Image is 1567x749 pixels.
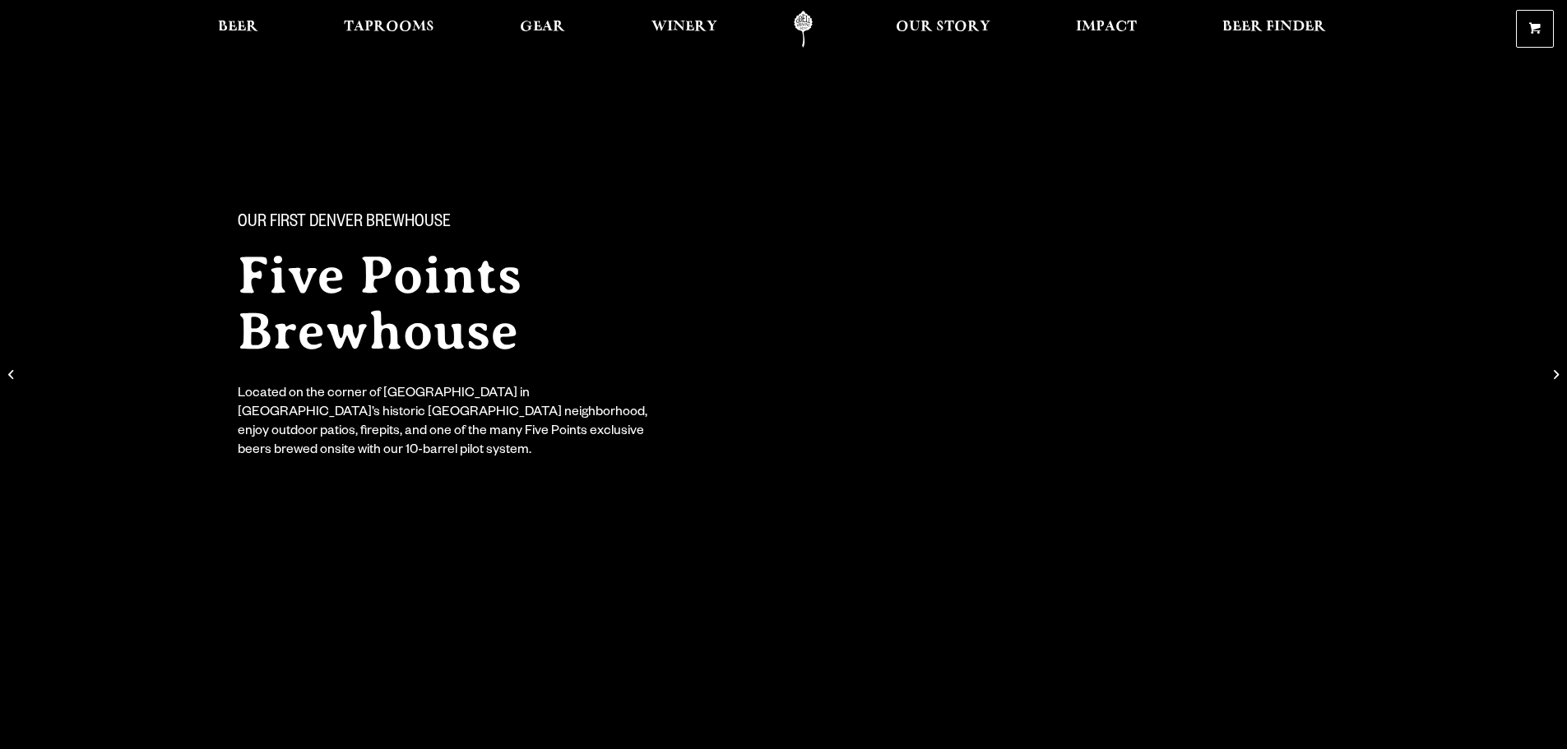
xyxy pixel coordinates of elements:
span: Beer Finder [1222,21,1326,34]
span: Our First Denver Brewhouse [238,213,451,234]
div: Located on the corner of [GEOGRAPHIC_DATA] in [GEOGRAPHIC_DATA]’s historic [GEOGRAPHIC_DATA] neig... [238,386,659,461]
span: Beer [218,21,258,34]
span: Gear [520,21,565,34]
a: Our Story [885,11,1001,48]
a: Taprooms [333,11,445,48]
span: Winery [651,21,717,34]
h2: Five Points Brewhouse [238,247,751,359]
span: Impact [1076,21,1137,34]
a: Winery [641,11,728,48]
span: Our Story [896,21,990,34]
a: Beer [207,11,269,48]
span: Taprooms [344,21,434,34]
a: Odell Home [772,11,834,48]
a: Beer Finder [1212,11,1337,48]
a: Impact [1065,11,1147,48]
a: Gear [509,11,576,48]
